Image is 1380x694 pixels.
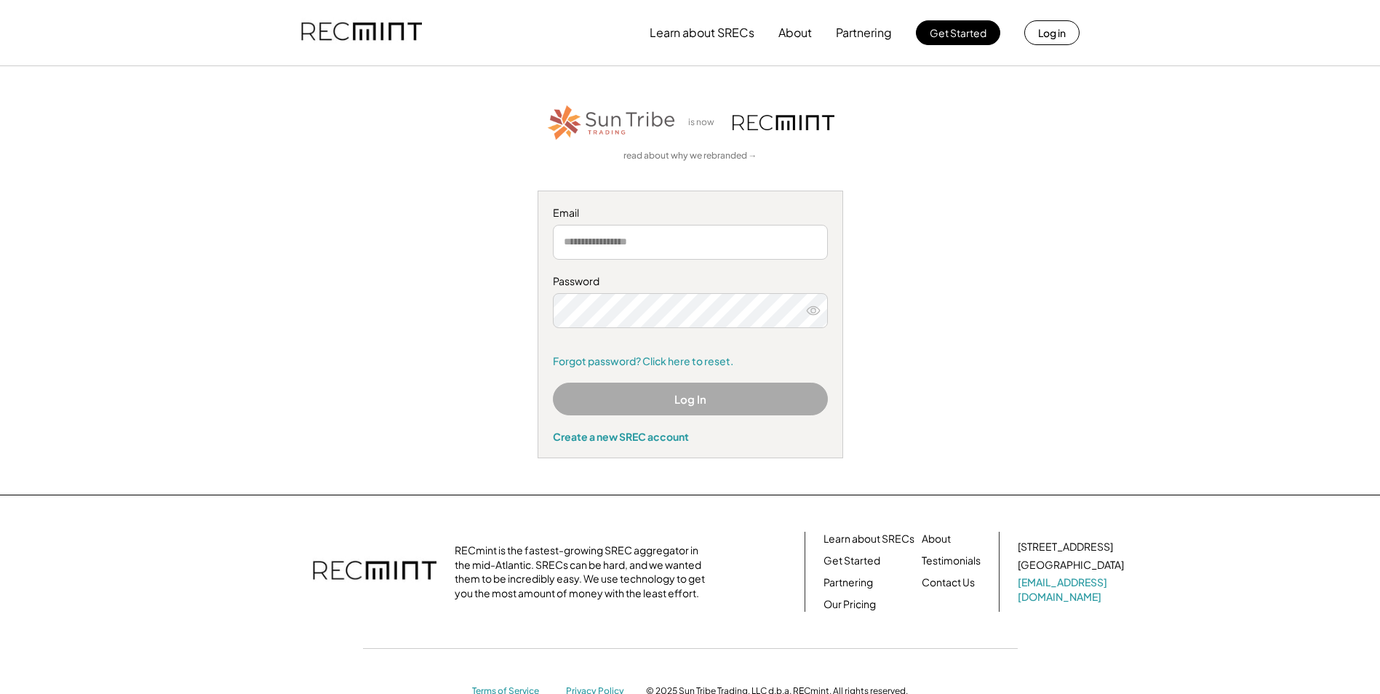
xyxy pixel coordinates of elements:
div: Create a new SREC account [553,430,828,443]
a: read about why we rebranded → [623,150,757,162]
img: recmint-logotype%403x.png [733,115,834,130]
a: [EMAIL_ADDRESS][DOMAIN_NAME] [1018,575,1127,604]
button: About [778,18,812,47]
img: STT_Horizontal_Logo%2B-%2BColor.png [546,103,677,143]
img: recmint-logotype%403x.png [313,546,436,597]
button: Partnering [836,18,892,47]
button: Log in [1024,20,1080,45]
div: [GEOGRAPHIC_DATA] [1018,558,1124,573]
div: Password [553,274,828,289]
button: Learn about SRECs [650,18,754,47]
button: Log In [553,383,828,415]
div: [STREET_ADDRESS] [1018,540,1113,554]
a: Forgot password? Click here to reset. [553,354,828,369]
a: Learn about SRECs [823,532,914,546]
a: Testimonials [922,554,981,568]
a: About [922,532,951,546]
img: recmint-logotype%403x.png [301,8,422,57]
a: Partnering [823,575,873,590]
a: Our Pricing [823,597,876,612]
div: Email [553,206,828,220]
div: is now [685,116,725,129]
button: Get Started [916,20,1000,45]
a: Get Started [823,554,880,568]
div: RECmint is the fastest-growing SREC aggregator in the mid-Atlantic. SRECs can be hard, and we wan... [455,543,713,600]
a: Contact Us [922,575,975,590]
